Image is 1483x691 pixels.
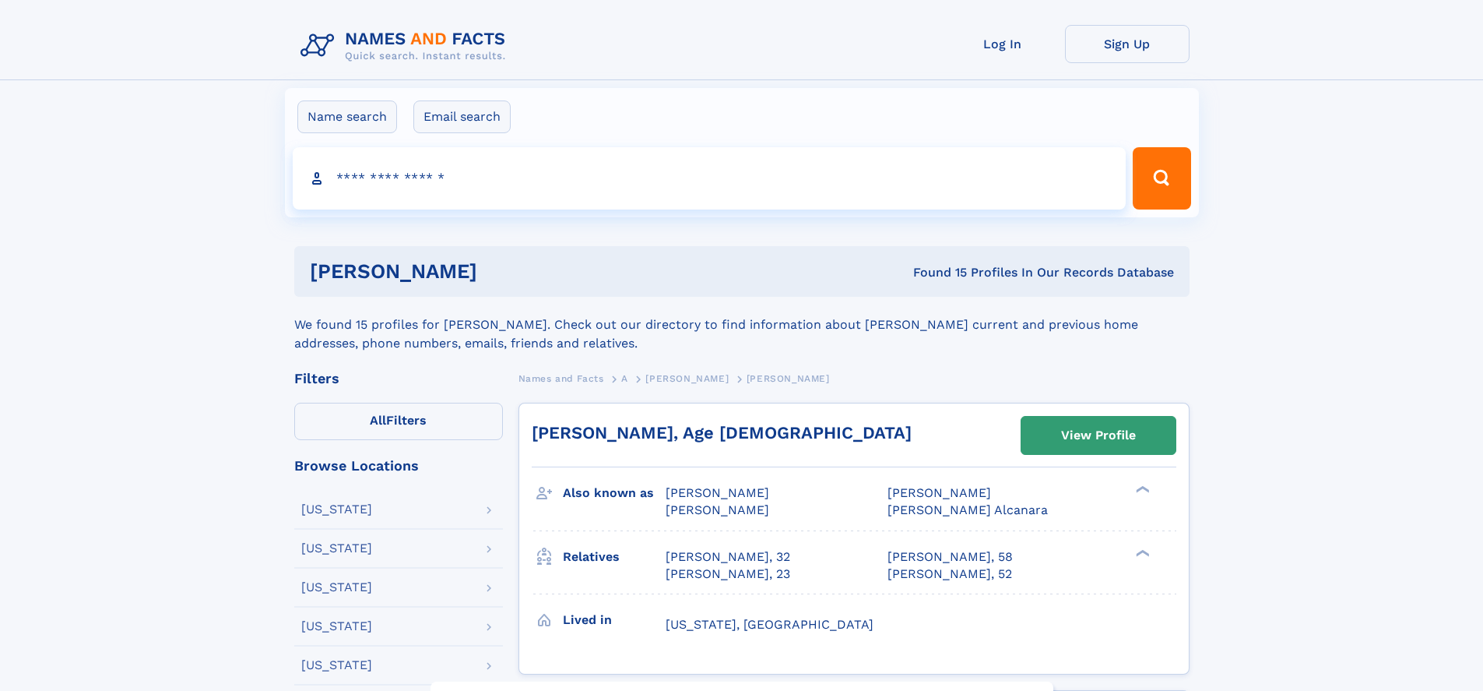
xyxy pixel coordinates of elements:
div: [US_STATE] [301,620,372,633]
a: View Profile [1021,417,1176,454]
div: ❯ [1132,485,1151,495]
button: Search Button [1133,147,1190,210]
span: [PERSON_NAME] [666,485,769,500]
label: Email search [413,100,511,133]
a: [PERSON_NAME], 58 [887,548,1013,566]
div: Found 15 Profiles In Our Records Database [695,264,1174,281]
a: Sign Up [1065,25,1190,63]
div: [US_STATE] [301,503,372,516]
span: A [621,373,628,384]
a: [PERSON_NAME] [645,368,729,388]
input: search input [293,147,1126,210]
a: A [621,368,628,388]
div: [US_STATE] [301,581,372,594]
a: [PERSON_NAME], 23 [666,566,790,583]
a: Names and Facts [518,368,604,388]
span: [US_STATE], [GEOGRAPHIC_DATA] [666,617,873,632]
label: Filters [294,403,503,440]
div: View Profile [1061,418,1136,453]
h3: Also known as [563,480,666,506]
span: [PERSON_NAME] [747,373,830,384]
a: [PERSON_NAME], Age [DEMOGRAPHIC_DATA] [532,423,912,442]
div: ❯ [1132,548,1151,558]
h3: Lived in [563,607,666,633]
div: Browse Locations [294,459,503,473]
span: All [370,413,386,428]
span: [PERSON_NAME] Alcanara [887,502,1048,517]
img: Logo Names and Facts [294,25,518,67]
h1: [PERSON_NAME] [310,262,695,281]
span: [PERSON_NAME] [887,485,991,500]
span: [PERSON_NAME] [666,502,769,517]
a: [PERSON_NAME], 52 [887,566,1012,583]
div: We found 15 profiles for [PERSON_NAME]. Check out our directory to find information about [PERSON... [294,297,1190,353]
div: [US_STATE] [301,659,372,672]
span: [PERSON_NAME] [645,373,729,384]
div: [US_STATE] [301,542,372,555]
a: [PERSON_NAME], 32 [666,548,790,566]
div: Filters [294,372,503,386]
a: Log In [940,25,1065,63]
h3: Relatives [563,544,666,570]
label: Name search [297,100,397,133]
